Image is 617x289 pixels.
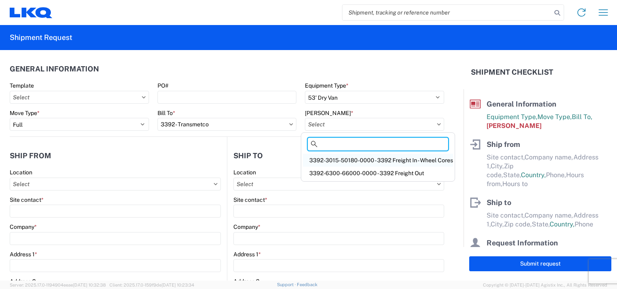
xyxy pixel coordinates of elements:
[10,65,99,73] h2: General Information
[342,5,552,20] input: Shipment, tracking or reference number
[10,91,149,104] input: Select
[10,283,106,287] span: Server: 2025.17.0-1194904eeae
[109,283,194,287] span: Client: 2025.17.0-159f9de
[487,239,558,247] span: Request Information
[233,178,444,191] input: Select
[10,223,37,230] label: Company
[10,251,37,258] label: Address 1
[10,82,34,89] label: Template
[233,152,263,160] h2: Ship to
[10,178,221,191] input: Select
[233,196,267,203] label: Site contact
[233,223,260,230] label: Company
[502,180,528,188] span: Hours to
[525,212,573,219] span: Company name,
[487,113,537,121] span: Equipment Type,
[233,251,261,258] label: Address 1
[233,169,256,176] label: Location
[305,82,348,89] label: Equipment Type
[157,109,175,117] label: Bill To
[572,113,592,121] span: Bill To,
[487,100,556,108] span: General Information
[487,153,525,161] span: Site contact,
[546,171,566,179] span: Phone,
[233,278,259,285] label: Address 2
[303,154,453,167] div: 3392-3015-50180-0000 - 3392 Freight In - Wheel Cores
[10,33,72,42] h2: Shipment Request
[305,118,444,131] input: Select
[487,122,541,130] span: [PERSON_NAME]
[537,113,572,121] span: Move Type,
[504,220,532,228] span: Zip code,
[73,283,106,287] span: [DATE] 10:32:38
[469,256,611,271] button: Submit request
[10,109,40,117] label: Move Type
[503,171,521,179] span: State,
[483,281,607,289] span: Copyright © [DATE]-[DATE] Agistix Inc., All Rights Reserved
[487,212,525,219] span: Site contact,
[487,140,520,149] span: Ship from
[157,118,297,131] input: Select
[277,282,297,287] a: Support
[491,162,504,170] span: City,
[305,109,353,117] label: [PERSON_NAME]
[532,220,550,228] span: State,
[487,198,511,207] span: Ship to
[10,152,51,160] h2: Ship from
[525,153,573,161] span: Company name,
[471,67,553,77] h2: Shipment Checklist
[162,283,194,287] span: [DATE] 10:23:34
[521,171,546,179] span: Country,
[297,282,317,287] a: Feedback
[575,220,593,228] span: Phone
[10,169,32,176] label: Location
[157,82,168,89] label: PO#
[491,220,504,228] span: City,
[10,196,44,203] label: Site contact
[550,220,575,228] span: Country,
[10,278,36,285] label: Address 2
[303,167,453,180] div: 3392-6300-66000-0000 - 3392 Freight Out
